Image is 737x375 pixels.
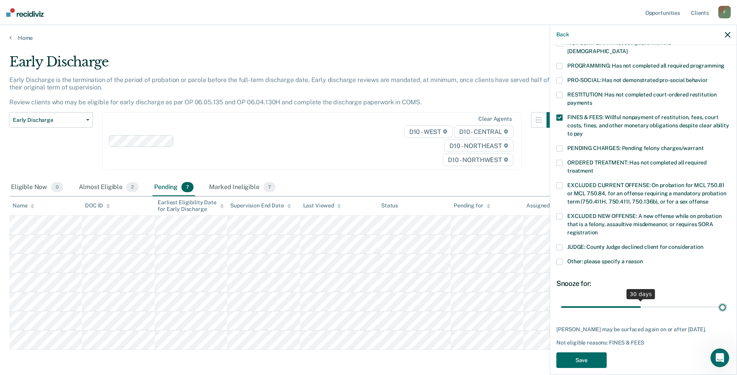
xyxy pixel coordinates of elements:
div: Name [12,202,34,209]
span: PENDING CHARGES: Pending felony charges/warrant [567,145,703,151]
span: PROGRAMMING: Has not completed all required programming [567,62,725,69]
span: D10 - CENTRAL [454,125,513,138]
img: Recidiviz [6,8,44,17]
iframe: Intercom live chat [710,348,729,367]
div: 30 days [627,289,655,299]
span: PRO-SOCIAL: Has not demonstrated pro-social behavior [567,77,708,83]
div: Snooze for: [556,279,730,288]
span: D10 - NORTHWEST [443,154,513,166]
div: Earliest Eligibility Date for Early Discharge [158,199,224,212]
span: Early Discharge [13,117,83,123]
div: Marked Ineligible [208,179,277,196]
button: Back [556,31,569,38]
div: Pending [153,179,195,196]
span: Other: please specify a reason [567,258,643,264]
div: Assigned to [526,202,563,209]
span: EXCLUDED NEW OFFENSE: A new offense while on probation that is a felony, assaultive misdemeanor, ... [567,213,721,236]
p: Early Discharge is the termination of the period of probation or parole before the full-term disc... [9,76,549,106]
span: 2 [126,182,139,192]
a: Home [9,34,728,41]
div: Status [381,202,398,209]
div: Pending for [454,202,490,209]
span: ORDERED TREATMENT: Has not completed all required treatment [567,159,707,174]
div: Supervision End Date [230,202,291,209]
button: Save [556,352,607,368]
span: 7 [181,182,194,192]
div: [PERSON_NAME] may be surfaced again on or after [DATE]. [556,326,730,333]
span: JUDGE: County Judge declined client for consideration [567,244,703,250]
div: Almost Eligible [77,179,140,196]
div: Last Viewed [303,202,341,209]
span: 0 [51,182,63,192]
span: EXCLUDED CURRENT OFFENSE: On probation for MCL 750.81 or MCL 750.84, for an offense requiring a m... [567,182,726,205]
div: Early Discharge [9,54,562,76]
div: Eligible Now [9,179,65,196]
div: Not eligible reasons: FINES & FEES [556,339,730,346]
span: 7 [263,182,275,192]
div: F [718,6,731,18]
span: NONCOMPLIANT: Not compliant with the [DEMOGRAPHIC_DATA] [567,40,671,54]
span: D10 - NORTHEAST [444,139,513,152]
span: D10 - WEST [404,125,453,138]
div: DOC ID [85,202,110,209]
div: Clear agents [478,116,511,122]
span: RESTITUTION: Has not completed court-ordered restitution payments [567,91,717,106]
span: FINES & FEES: Willful nonpayment of restitution, fees, court costs, fines, and other monetary obl... [567,114,729,137]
